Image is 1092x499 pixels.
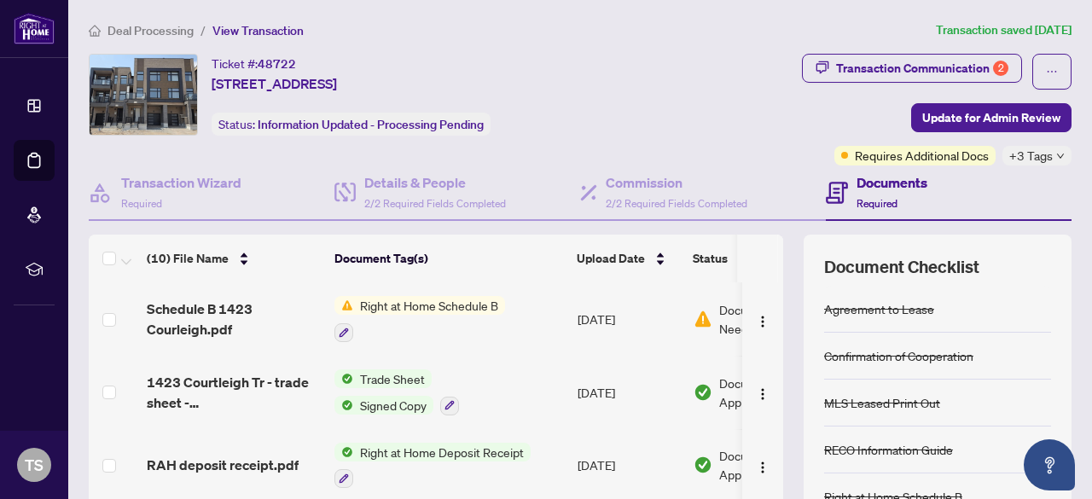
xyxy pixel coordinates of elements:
[364,197,506,210] span: 2/2 Required Fields Completed
[693,249,728,268] span: Status
[328,235,570,282] th: Document Tag(s)
[258,56,296,72] span: 48722
[147,299,321,339] span: Schedule B 1423 Courleigh.pdf
[756,461,770,474] img: Logo
[694,455,712,474] img: Document Status
[200,20,206,40] li: /
[364,172,506,193] h4: Details & People
[212,54,296,73] div: Ticket #:
[107,23,194,38] span: Deal Processing
[749,451,776,479] button: Logo
[719,300,808,338] span: Document Needs Work
[922,104,1060,131] span: Update for Admin Review
[258,117,484,132] span: Information Updated - Processing Pending
[824,440,953,459] div: RECO Information Guide
[353,396,433,415] span: Signed Copy
[719,374,825,411] span: Document Approved
[686,235,831,282] th: Status
[147,249,229,268] span: (10) File Name
[749,379,776,406] button: Logo
[824,393,940,412] div: MLS Leased Print Out
[212,113,491,136] div: Status:
[1009,146,1053,165] span: +3 Tags
[857,197,897,210] span: Required
[936,20,1072,40] article: Transaction saved [DATE]
[570,235,686,282] th: Upload Date
[1046,66,1058,78] span: ellipsis
[212,73,337,94] span: [STREET_ADDRESS]
[334,443,353,461] img: Status Icon
[334,443,531,489] button: Status IconRight at Home Deposit Receipt
[334,296,353,315] img: Status Icon
[836,55,1008,82] div: Transaction Communication
[121,172,241,193] h4: Transaction Wizard
[334,396,353,415] img: Status Icon
[1056,152,1065,160] span: down
[855,146,989,165] span: Requires Additional Docs
[89,25,101,37] span: home
[824,255,979,279] span: Document Checklist
[1024,439,1075,490] button: Open asap
[756,387,770,401] img: Logo
[334,369,459,415] button: Status IconTrade SheetStatus IconSigned Copy
[577,249,645,268] span: Upload Date
[824,299,934,318] div: Agreement to Lease
[911,103,1072,132] button: Update for Admin Review
[147,372,321,413] span: 1423 Courtleigh Tr - trade sheet - [GEOGRAPHIC_DATA] to Review.pdf
[121,197,162,210] span: Required
[571,356,687,429] td: [DATE]
[147,455,299,475] span: RAH deposit receipt.pdf
[353,369,432,388] span: Trade Sheet
[90,55,197,135] img: IMG-W12308835_1.jpg
[606,172,747,193] h4: Commission
[857,172,927,193] h4: Documents
[571,282,687,356] td: [DATE]
[694,310,712,328] img: Document Status
[334,369,353,388] img: Status Icon
[212,23,304,38] span: View Transaction
[353,296,505,315] span: Right at Home Schedule B
[993,61,1008,76] div: 2
[756,315,770,328] img: Logo
[353,443,531,461] span: Right at Home Deposit Receipt
[25,453,44,477] span: TS
[802,54,1022,83] button: Transaction Communication2
[824,346,973,365] div: Confirmation of Cooperation
[749,305,776,333] button: Logo
[14,13,55,44] img: logo
[140,235,328,282] th: (10) File Name
[719,446,825,484] span: Document Approved
[606,197,747,210] span: 2/2 Required Fields Completed
[694,383,712,402] img: Document Status
[334,296,505,342] button: Status IconRight at Home Schedule B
